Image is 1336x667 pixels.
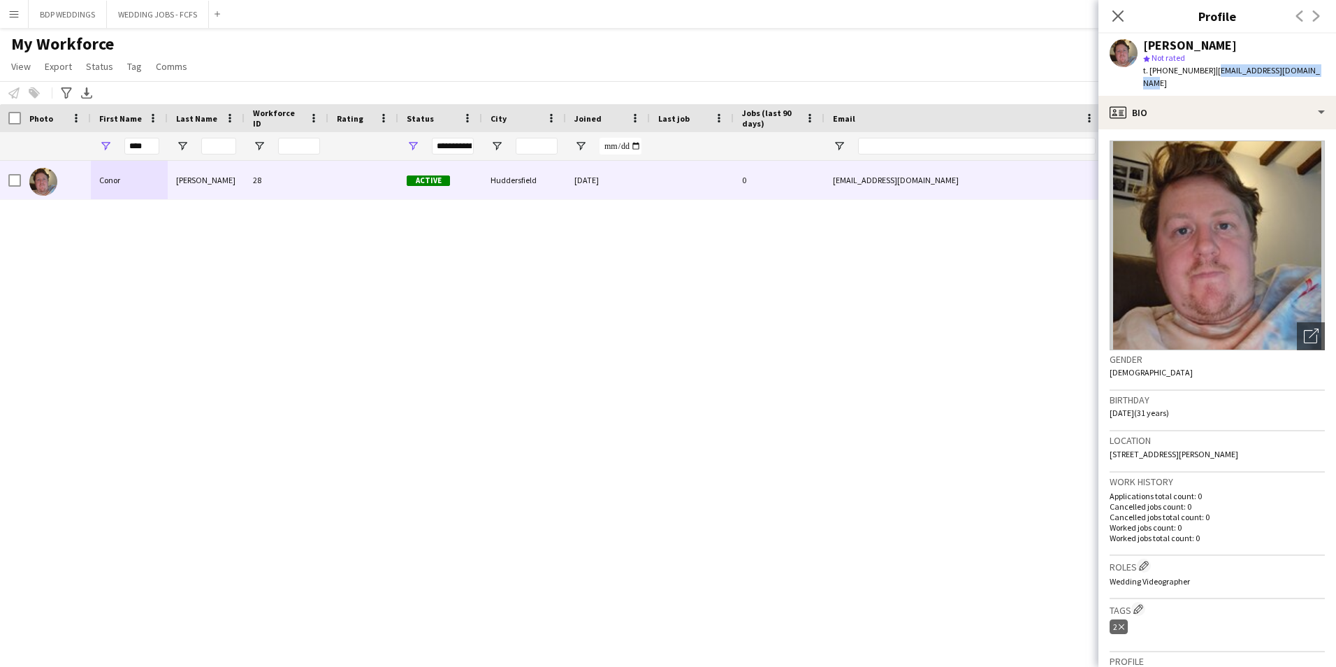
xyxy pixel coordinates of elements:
[407,140,419,152] button: Open Filter Menu
[58,85,75,101] app-action-btn: Advanced filters
[574,140,587,152] button: Open Filter Menu
[1110,533,1325,543] p: Worked jobs total count: 0
[253,108,303,129] span: Workforce ID
[1110,522,1325,533] p: Worked jobs count: 0
[150,57,193,76] a: Comms
[566,161,650,199] div: [DATE]
[734,161,825,199] div: 0
[600,138,641,155] input: Joined Filter Input
[742,108,799,129] span: Jobs (last 90 days)
[1297,322,1325,350] div: Open photos pop-in
[516,138,558,155] input: City Filter Input
[1110,602,1325,617] h3: Tags
[168,161,245,199] div: [PERSON_NAME]
[99,140,112,152] button: Open Filter Menu
[201,138,236,155] input: Last Name Filter Input
[337,113,363,124] span: Rating
[124,138,159,155] input: First Name Filter Input
[833,113,855,124] span: Email
[825,161,1104,199] div: [EMAIL_ADDRESS][DOMAIN_NAME]
[245,161,328,199] div: 28
[658,113,690,124] span: Last job
[45,60,72,73] span: Export
[1110,619,1128,634] div: 2
[127,60,142,73] span: Tag
[491,140,503,152] button: Open Filter Menu
[156,60,187,73] span: Comms
[833,140,845,152] button: Open Filter Menu
[1110,449,1238,459] span: [STREET_ADDRESS][PERSON_NAME]
[1110,367,1193,378] span: [DEMOGRAPHIC_DATA]
[1110,576,1190,587] span: Wedding Videographer
[176,140,189,152] button: Open Filter Menu
[91,161,168,199] div: Conor
[11,34,114,55] span: My Workforce
[99,113,142,124] span: First Name
[1143,39,1237,52] div: [PERSON_NAME]
[491,113,507,124] span: City
[1110,512,1325,522] p: Cancelled jobs total count: 0
[253,140,266,152] button: Open Filter Menu
[858,138,1096,155] input: Email Filter Input
[1110,394,1325,406] h3: Birthday
[78,85,95,101] app-action-btn: Export XLSX
[1098,96,1336,129] div: Bio
[278,138,320,155] input: Workforce ID Filter Input
[1110,434,1325,447] h3: Location
[1110,559,1325,573] h3: Roles
[176,113,217,124] span: Last Name
[1143,65,1216,76] span: t. [PHONE_NUMBER]
[407,113,434,124] span: Status
[11,60,31,73] span: View
[122,57,147,76] a: Tag
[1110,408,1169,418] span: [DATE] (31 years)
[107,1,209,28] button: WEDDING JOBS - FCFS
[574,113,602,124] span: Joined
[80,57,119,76] a: Status
[29,168,57,196] img: Conor McPherson
[1098,7,1336,25] h3: Profile
[1110,141,1325,350] img: Crew avatar or photo
[1110,491,1325,501] p: Applications total count: 0
[6,57,36,76] a: View
[1110,475,1325,488] h3: Work history
[407,175,450,186] span: Active
[39,57,78,76] a: Export
[1152,52,1185,63] span: Not rated
[29,113,53,124] span: Photo
[1110,353,1325,366] h3: Gender
[29,1,107,28] button: BDP WEDDINGS
[1143,65,1320,88] span: | [EMAIL_ADDRESS][DOMAIN_NAME]
[1110,501,1325,512] p: Cancelled jobs count: 0
[86,60,113,73] span: Status
[482,161,566,199] div: Huddersfield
